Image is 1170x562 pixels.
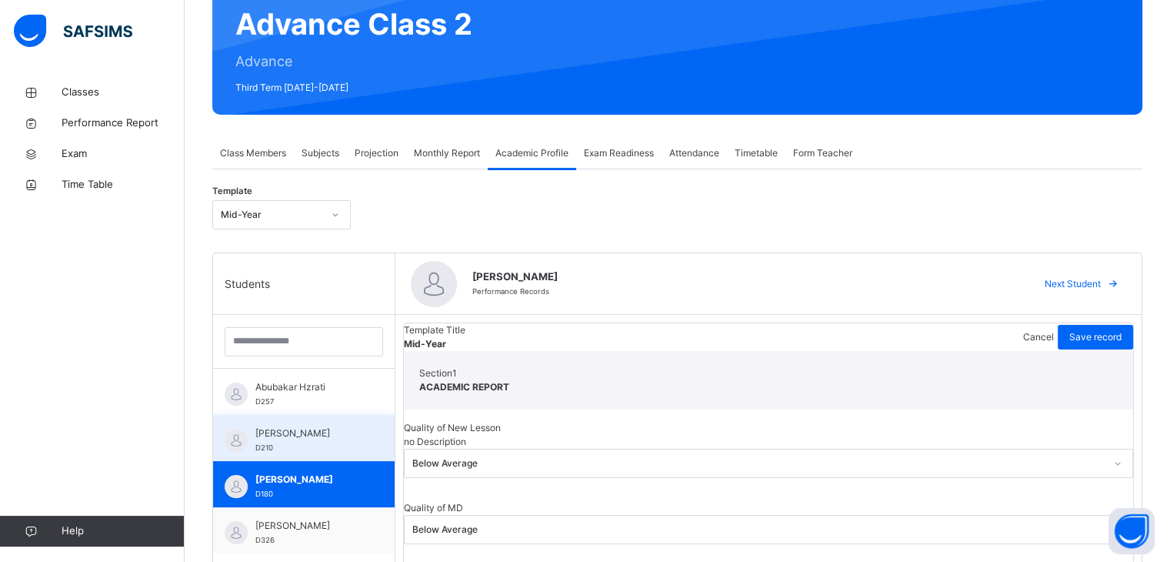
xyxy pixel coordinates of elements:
div: Mid-Year [221,208,322,222]
span: Exam [62,146,185,162]
img: default.svg [411,261,457,307]
span: D180 [255,490,273,498]
span: Cancel [1023,331,1054,343]
div: Below Average [412,457,1105,470]
span: Help [62,524,184,539]
span: D257 [255,397,274,406]
img: default.svg [225,521,248,544]
span: Exam Readiness [584,146,654,160]
span: D210 [255,443,273,452]
span: Performance Report [62,115,185,131]
img: default.svg [225,429,248,452]
span: Quality of New Lesson [404,421,501,435]
img: default.svg [225,383,248,406]
span: Abubakar Hzrati [255,380,360,394]
span: Form Teacher [793,146,852,160]
img: default.svg [225,475,248,498]
span: Classes [62,85,185,100]
span: [PERSON_NAME] [255,473,360,487]
span: no Description [404,436,466,447]
span: [PERSON_NAME] [472,269,1017,285]
span: Attendance [669,146,719,160]
span: Class Members [220,146,286,160]
span: Quality of MD [404,501,463,515]
div: Below Average [412,523,1105,537]
span: Time Table [62,177,185,192]
img: safsims [14,15,132,47]
span: Save record [1069,330,1122,344]
span: Subjects [302,146,339,160]
span: Timetable [735,146,778,160]
span: Academic Profile [495,146,568,160]
span: [PERSON_NAME] [255,519,360,533]
span: ACADEMIC REPORT [419,381,509,393]
button: Open asap [1108,508,1155,554]
span: Section 1 [419,367,457,379]
span: Template Title [404,324,465,336]
span: Students [225,276,270,292]
span: Monthly Report [414,146,480,160]
span: Mid-Year [404,338,446,350]
span: Template [212,185,252,198]
span: Projection [355,146,398,160]
span: [PERSON_NAME] [255,427,360,440]
span: Next Student [1045,277,1101,291]
span: D326 [255,536,275,544]
span: Performance Records [472,287,549,296]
